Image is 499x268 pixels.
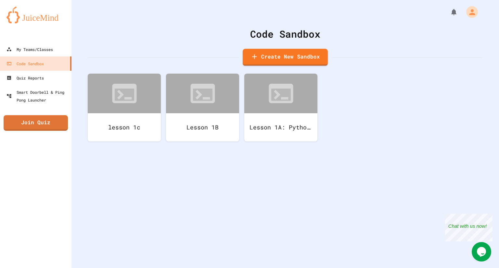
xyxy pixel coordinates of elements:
iframe: chat widget [445,214,493,241]
div: lesson 1c [88,113,161,141]
div: My Teams/Classes [6,45,53,53]
div: Smart Doorbell & Ping Pong Launcher [6,88,69,104]
div: Quiz Reports [6,74,44,82]
iframe: chat widget [472,242,493,262]
a: Lesson 1A: Python Review [244,74,317,141]
div: My Notifications [438,6,459,18]
div: Lesson 1A: Python Review [244,113,317,141]
div: Code Sandbox [6,60,44,67]
a: Join Quiz [4,115,68,131]
a: lesson 1c [88,74,161,141]
div: Lesson 1B [166,113,239,141]
a: Lesson 1B [166,74,239,141]
a: Create New Sandbox [243,49,328,66]
div: My Account [459,5,480,19]
div: Code Sandbox [88,27,483,41]
img: logo-orange.svg [6,6,65,23]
